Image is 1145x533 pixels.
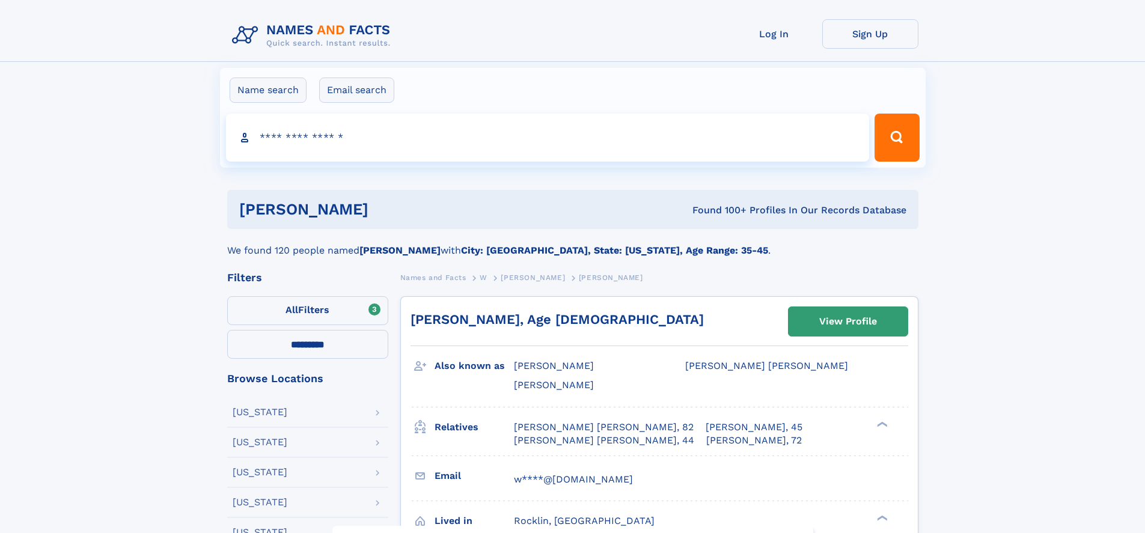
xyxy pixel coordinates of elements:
[501,270,565,285] a: [PERSON_NAME]
[514,360,594,371] span: [PERSON_NAME]
[227,229,918,258] div: We found 120 people named with .
[480,270,487,285] a: W
[514,434,694,447] a: [PERSON_NAME] [PERSON_NAME], 44
[319,78,394,103] label: Email search
[726,19,822,49] a: Log In
[706,434,802,447] a: [PERSON_NAME], 72
[411,312,704,327] a: [PERSON_NAME], Age [DEMOGRAPHIC_DATA]
[226,114,870,162] input: search input
[359,245,441,256] b: [PERSON_NAME]
[227,296,388,325] label: Filters
[233,407,287,417] div: [US_STATE]
[435,417,514,437] h3: Relatives
[875,114,919,162] button: Search Button
[501,273,565,282] span: [PERSON_NAME]
[400,270,466,285] a: Names and Facts
[285,304,298,315] span: All
[239,202,531,217] h1: [PERSON_NAME]
[435,466,514,486] h3: Email
[227,373,388,384] div: Browse Locations
[706,421,802,434] a: [PERSON_NAME], 45
[530,204,906,217] div: Found 100+ Profiles In Our Records Database
[514,421,694,434] a: [PERSON_NAME] [PERSON_NAME], 82
[233,468,287,477] div: [US_STATE]
[819,308,877,335] div: View Profile
[233,437,287,447] div: [US_STATE]
[874,420,888,428] div: ❯
[480,273,487,282] span: W
[579,273,643,282] span: [PERSON_NAME]
[227,19,400,52] img: Logo Names and Facts
[874,514,888,522] div: ❯
[685,360,848,371] span: [PERSON_NAME] [PERSON_NAME]
[435,511,514,531] h3: Lived in
[233,498,287,507] div: [US_STATE]
[230,78,307,103] label: Name search
[822,19,918,49] a: Sign Up
[435,356,514,376] h3: Also known as
[789,307,908,336] a: View Profile
[514,515,655,526] span: Rocklin, [GEOGRAPHIC_DATA]
[514,379,594,391] span: [PERSON_NAME]
[227,272,388,283] div: Filters
[461,245,768,256] b: City: [GEOGRAPHIC_DATA], State: [US_STATE], Age Range: 35-45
